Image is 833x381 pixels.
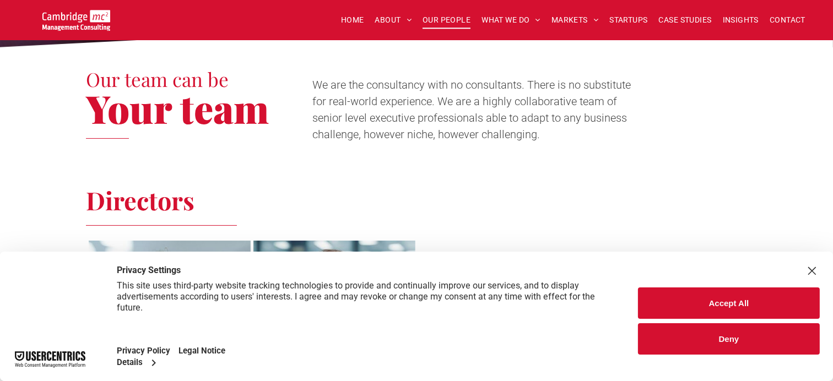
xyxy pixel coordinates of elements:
[717,12,764,29] a: INSIGHTS
[86,82,269,134] span: Your team
[417,12,476,29] a: OUR PEOPLE
[764,12,811,29] a: CONTACT
[86,183,194,216] span: Directors
[476,12,546,29] a: WHAT WE DO
[89,241,251,373] a: Tim Passingham | Chairman | Cambridge Management Consulting
[604,12,653,29] a: STARTUPS
[546,12,604,29] a: MARKETS
[653,12,717,29] a: CASE STUDIES
[336,12,370,29] a: HOME
[312,78,631,141] span: We are the consultancy with no consultants. There is no substitute for real-world experience. We ...
[86,66,229,92] span: Our team can be
[370,12,418,29] a: ABOUT
[253,241,415,373] a: Richard Brown | Non-Executive Director | Cambridge Management Consulting
[42,10,110,31] img: Go to Homepage
[42,12,110,23] a: Your Business Transformed | Cambridge Management Consulting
